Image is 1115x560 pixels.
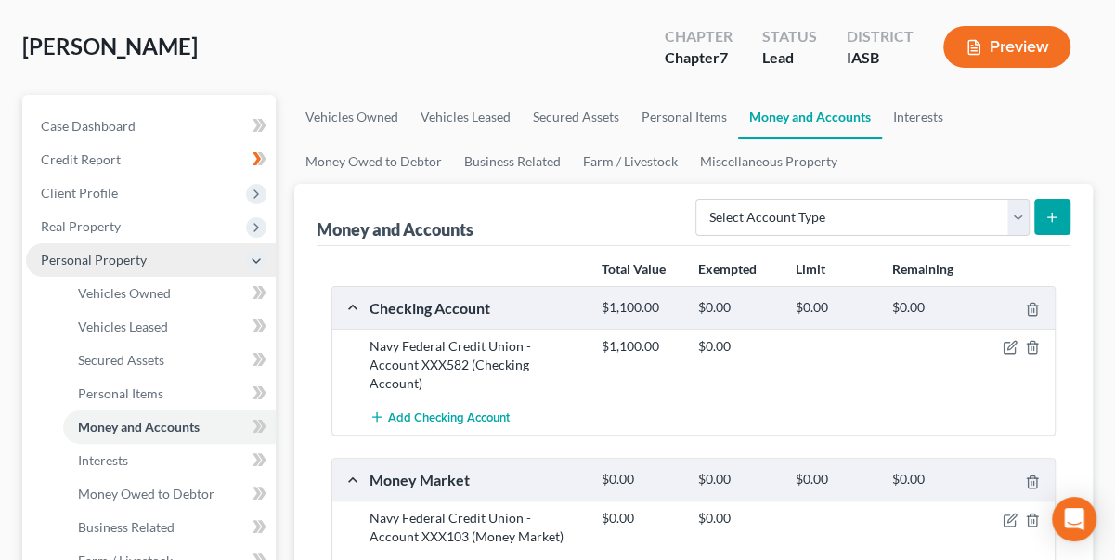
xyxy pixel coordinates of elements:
span: Credit Report [41,151,121,167]
a: Interests [63,444,276,477]
strong: Remaining [892,261,953,277]
div: $0.00 [689,509,785,527]
span: Client Profile [41,185,118,201]
a: Vehicles Leased [409,95,522,139]
a: Vehicles Owned [294,95,409,139]
span: Vehicles Owned [78,285,171,301]
a: Business Related [453,139,572,184]
a: Secured Assets [522,95,630,139]
a: Vehicles Leased [63,310,276,344]
div: Navy Federal Credit Union - Account XXX582 (Checking Account) [360,337,592,393]
a: Money Owed to Debtor [294,139,453,184]
a: Money and Accounts [63,410,276,444]
a: Miscellaneous Property [689,139,849,184]
div: Chapter [665,26,733,47]
strong: Total Value [602,261,666,277]
div: District [847,26,914,47]
div: Checking Account [360,298,592,318]
a: Case Dashboard [26,110,276,143]
span: Money and Accounts [78,419,200,435]
a: Money Owed to Debtor [63,477,276,511]
button: Add Checking Account [370,400,510,435]
a: Secured Assets [63,344,276,377]
div: Open Intercom Messenger [1052,497,1096,541]
a: Farm / Livestock [572,139,689,184]
strong: Limit [796,261,825,277]
span: Secured Assets [78,352,164,368]
div: $0.00 [883,471,979,488]
div: Lead [762,47,817,69]
span: Personal Items [78,385,163,401]
div: $1,100.00 [592,337,689,356]
div: $0.00 [689,299,785,317]
div: Navy Federal Credit Union - Account XXX103 (Money Market) [360,509,592,546]
span: 7 [720,48,728,66]
div: $0.00 [592,509,689,527]
div: $1,100.00 [592,299,689,317]
a: Personal Items [63,377,276,410]
a: Vehicles Owned [63,277,276,310]
a: Business Related [63,511,276,544]
div: $0.00 [592,471,689,488]
div: Status [762,26,817,47]
span: Real Property [41,218,121,234]
a: Money and Accounts [738,95,882,139]
div: $0.00 [883,299,979,317]
span: Case Dashboard [41,118,136,134]
span: Money Owed to Debtor [78,486,214,501]
div: $0.00 [689,471,785,488]
span: Vehicles Leased [78,319,168,334]
a: Credit Report [26,143,276,176]
div: $0.00 [785,299,882,317]
div: IASB [847,47,914,69]
strong: Exempted [698,261,757,277]
span: Add Checking Account [388,410,510,425]
div: Money and Accounts [317,218,473,241]
div: $0.00 [785,471,882,488]
span: Personal Property [41,252,147,267]
div: Money Market [360,470,592,489]
div: Chapter [665,47,733,69]
a: Interests [882,95,954,139]
span: [PERSON_NAME] [22,33,198,59]
a: Personal Items [630,95,738,139]
div: $0.00 [689,337,785,356]
span: Business Related [78,519,175,535]
button: Preview [943,26,1070,68]
span: Interests [78,452,128,468]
